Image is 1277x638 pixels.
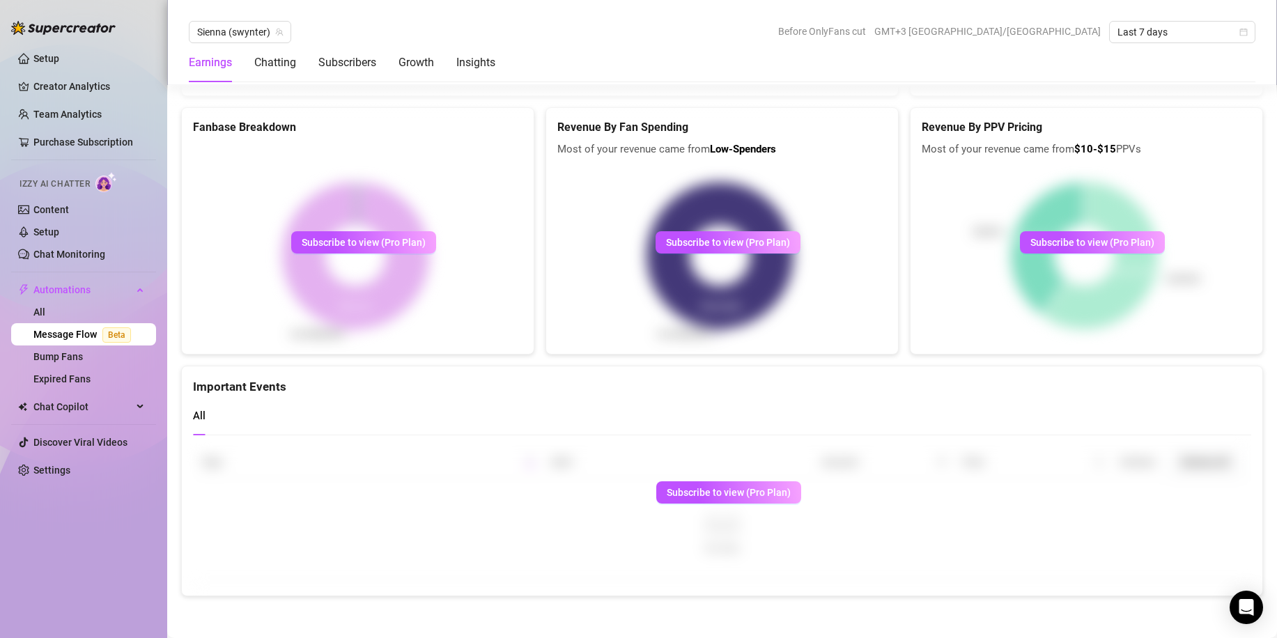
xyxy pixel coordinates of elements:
[193,410,206,422] span: All
[1230,591,1263,624] div: Open Intercom Messenger
[33,226,59,238] a: Setup
[95,172,117,192] img: AI Chatter
[922,119,1251,136] h5: Revenue By PPV Pricing
[456,54,495,71] div: Insights
[666,237,790,248] span: Subscribe to view (Pro Plan)
[18,284,29,295] span: thunderbolt
[18,402,27,412] img: Chat Copilot
[291,231,436,254] button: Subscribe to view (Pro Plan)
[398,54,434,71] div: Growth
[33,204,69,215] a: Content
[193,366,1251,396] div: Important Events
[656,231,800,254] button: Subscribe to view (Pro Plan)
[33,279,132,301] span: Automations
[1074,143,1116,155] b: $10-$15
[33,53,59,64] a: Setup
[33,109,102,120] a: Team Analytics
[197,22,283,42] span: Sienna (swynter)
[1117,22,1247,42] span: Last 7 days
[922,141,1251,158] span: Most of your revenue came from PPVs
[275,28,284,36] span: team
[102,327,131,343] span: Beta
[20,178,90,191] span: Izzy AI Chatter
[189,54,232,71] div: Earnings
[33,396,132,418] span: Chat Copilot
[874,21,1101,42] span: GMT+3 [GEOGRAPHIC_DATA]/[GEOGRAPHIC_DATA]
[656,481,801,504] button: Subscribe to view (Pro Plan)
[193,119,523,136] h5: Fanbase Breakdown
[710,143,776,155] b: Low-Spenders
[1239,28,1248,36] span: calendar
[33,329,137,340] a: Message FlowBeta
[667,487,791,498] span: Subscribe to view (Pro Plan)
[1030,237,1154,248] span: Subscribe to view (Pro Plan)
[1020,231,1165,254] button: Subscribe to view (Pro Plan)
[302,237,426,248] span: Subscribe to view (Pro Plan)
[254,54,296,71] div: Chatting
[33,249,105,260] a: Chat Monitoring
[33,437,127,448] a: Discover Viral Videos
[33,137,133,148] a: Purchase Subscription
[778,21,866,42] span: Before OnlyFans cut
[33,373,91,384] a: Expired Fans
[33,351,83,362] a: Bump Fans
[557,119,887,136] h5: Revenue By Fan Spending
[318,54,376,71] div: Subscribers
[11,21,116,35] img: logo-BBDzfeDw.svg
[557,141,887,158] span: Most of your revenue came from
[33,306,45,318] a: All
[33,75,145,98] a: Creator Analytics
[33,465,70,476] a: Settings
